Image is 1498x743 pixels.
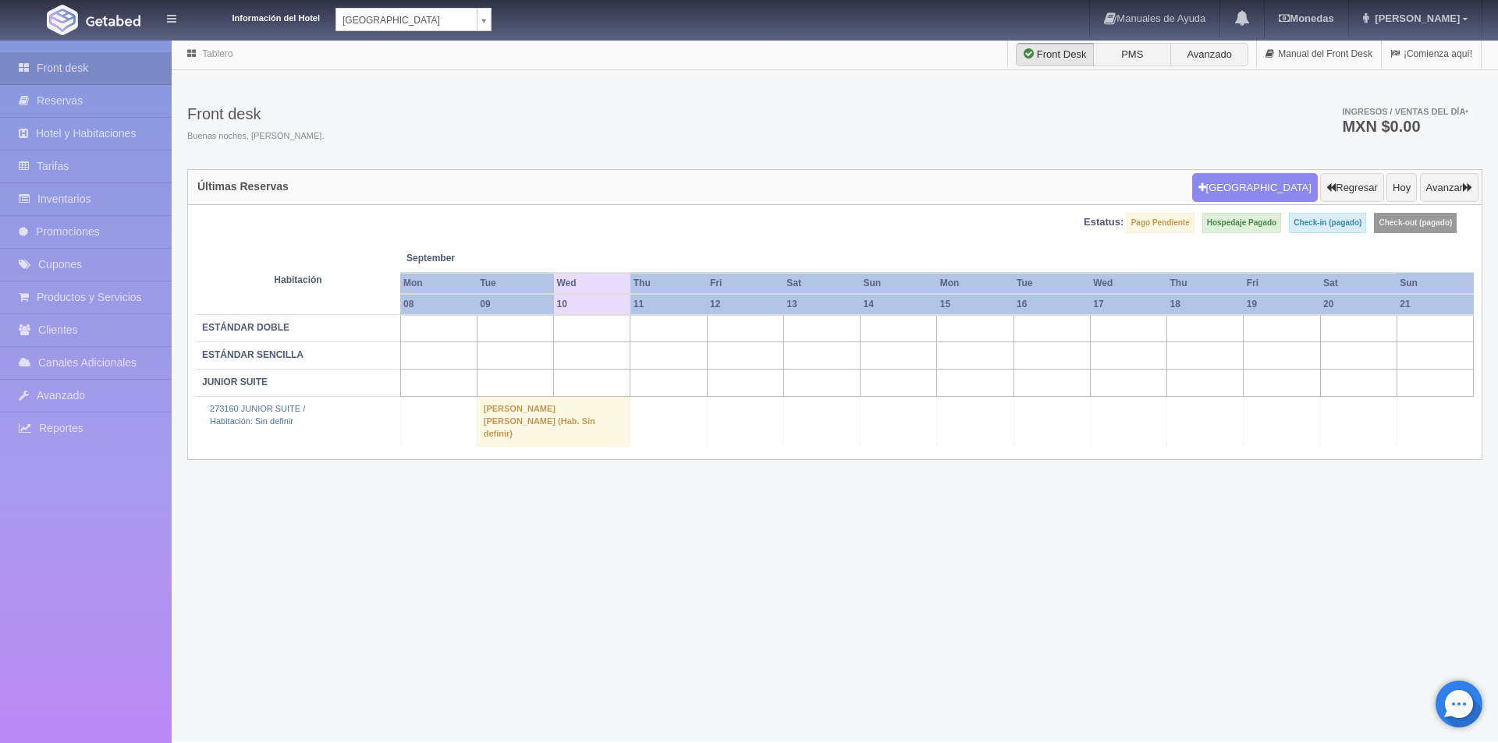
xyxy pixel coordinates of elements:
[554,273,630,294] th: Wed
[1090,294,1166,315] th: 17
[1397,273,1473,294] th: Sun
[1342,107,1468,116] span: Ingresos / Ventas del día
[1374,213,1457,233] label: Check-out (pagado)
[202,377,268,387] b: JUNIOR SUITE
[861,294,937,315] th: 14
[1397,294,1473,315] th: 21
[1167,273,1244,294] th: Thu
[210,404,305,426] a: 273160 JUNIOR SUITE /Habitación: Sin definir
[783,273,860,294] th: Sat
[86,15,140,27] img: Getabed
[1090,273,1166,294] th: Wed
[1167,294,1244,315] th: 18
[195,8,320,25] dt: Información del Hotel
[1342,119,1468,134] h3: MXN $0.00
[1013,294,1090,315] th: 16
[1320,173,1383,203] button: Regresar
[1016,43,1094,66] label: Front Desk
[630,273,707,294] th: Thu
[783,294,860,315] th: 13
[274,274,321,285] strong: Habitación
[1257,39,1381,69] a: Manual del Front Desk
[477,294,553,315] th: 09
[477,397,630,447] td: [PERSON_NAME] [PERSON_NAME] (Hab. Sin definir)
[202,322,289,333] b: ESTÁNDAR DOBLE
[707,273,783,294] th: Fri
[1371,12,1460,24] span: [PERSON_NAME]
[937,294,1013,315] th: 15
[707,294,783,315] th: 12
[1192,173,1318,203] button: [GEOGRAPHIC_DATA]
[1320,273,1397,294] th: Sat
[1420,173,1478,203] button: Avanzar
[406,252,548,265] span: September
[1013,273,1090,294] th: Tue
[937,273,1013,294] th: Mon
[335,8,492,31] a: [GEOGRAPHIC_DATA]
[477,273,553,294] th: Tue
[197,181,289,193] h4: Últimas Reservas
[1320,294,1397,315] th: 20
[861,273,937,294] th: Sun
[1084,215,1123,230] label: Estatus:
[202,349,304,360] b: ESTÁNDAR SENCILLA
[1382,39,1481,69] a: ¡Comienza aquí!
[1289,213,1366,233] label: Check-in (pagado)
[554,294,630,315] th: 10
[400,273,477,294] th: Mon
[1202,213,1281,233] label: Hospedaje Pagado
[343,9,470,32] span: [GEOGRAPHIC_DATA]
[1279,12,1333,24] b: Monedas
[1386,173,1417,203] button: Hoy
[47,5,78,35] img: Getabed
[202,48,233,59] a: Tablero
[400,294,477,315] th: 08
[1170,43,1248,66] label: Avanzado
[187,105,324,122] h3: Front desk
[630,294,707,315] th: 11
[1127,213,1194,233] label: Pago Pendiente
[187,130,324,143] span: Buenas noches, [PERSON_NAME].
[1244,294,1320,315] th: 19
[1093,43,1171,66] label: PMS
[1244,273,1320,294] th: Fri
